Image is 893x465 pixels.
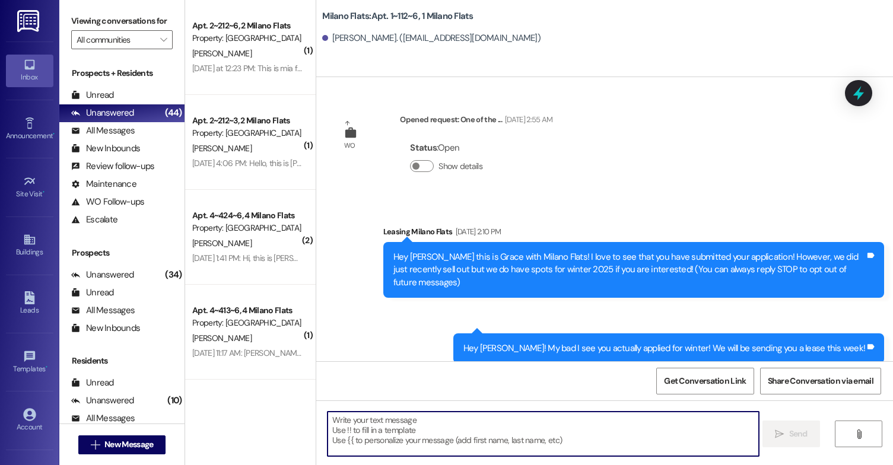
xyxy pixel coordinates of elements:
div: New Inbounds [71,322,140,335]
div: Unanswered [71,269,134,281]
div: Apt. 2~212~3, 2 Milano Flats [192,114,302,127]
span: [PERSON_NAME] [192,333,252,343]
i:  [775,429,784,439]
div: (10) [164,391,185,410]
span: New Message [104,438,153,451]
button: Get Conversation Link [656,368,754,394]
span: Share Conversation via email [768,375,873,387]
a: Leads [6,288,53,320]
span: [PERSON_NAME] [192,143,252,154]
b: Milano Flats: Apt. 1~112~6, 1 Milano Flats [322,10,473,23]
span: • [53,130,55,138]
div: Maintenance [71,178,136,190]
div: All Messages [71,304,135,317]
div: WO [344,139,355,152]
a: Inbox [6,55,53,87]
a: Site Visit • [6,171,53,203]
div: Prospects [59,247,185,259]
div: All Messages [71,412,135,425]
span: Send [789,428,808,440]
div: : Open [410,139,487,157]
div: Prospects + Residents [59,67,185,79]
div: (44) [162,104,185,122]
b: Status [410,142,437,154]
img: ResiDesk Logo [17,10,42,32]
div: Unread [71,377,114,389]
div: [DATE] 2:10 PM [453,225,501,238]
input: All communities [77,30,154,49]
div: Unanswered [71,107,134,119]
div: Escalate [71,214,117,226]
div: Unread [71,89,114,101]
div: Residents [59,355,185,367]
div: Opened request: One of the ... [400,113,552,130]
button: New Message [78,435,166,454]
div: New Inbounds [71,142,140,155]
a: Account [6,405,53,437]
label: Show details [438,160,482,173]
div: Unread [71,286,114,299]
div: WO Follow-ups [71,196,144,208]
i:  [160,35,167,44]
div: Property: [GEOGRAPHIC_DATA] Flats [192,317,302,329]
div: Unanswered [71,394,134,407]
div: Property: [GEOGRAPHIC_DATA] Flats [192,222,302,234]
button: Send [762,421,820,447]
a: Templates • [6,346,53,378]
div: Apt. 4~413~6, 4 Milano Flats [192,304,302,317]
div: Hey [PERSON_NAME] this is Grace with Milano Flats! I love to see that you have submitted your app... [393,251,865,289]
span: [PERSON_NAME] [192,48,252,59]
div: [DATE] 11:17 AM: [PERSON_NAME] [STREET_ADDRESS] Apt 107 [192,348,401,358]
span: • [46,363,47,371]
div: Property: [GEOGRAPHIC_DATA] Flats [192,32,302,44]
a: Buildings [6,230,53,262]
div: Hey [PERSON_NAME]! My bad I see you actually applied for winter! We will be sending you a lease t... [463,342,866,355]
div: All Messages [71,125,135,137]
span: Get Conversation Link [664,375,746,387]
div: Apt. 4~424~6, 4 Milano Flats [192,209,302,222]
i:  [91,440,100,450]
span: • [43,188,45,196]
div: [DATE] 2:55 AM [502,113,553,126]
div: Review follow-ups [71,160,154,173]
div: Apt. 2~212~6, 2 Milano Flats [192,20,302,32]
div: Property: [GEOGRAPHIC_DATA] Flats [192,127,302,139]
div: Leasing Milano Flats [383,225,884,242]
button: Share Conversation via email [760,368,881,394]
i:  [854,429,863,439]
label: Viewing conversations for [71,12,173,30]
span: [PERSON_NAME] [192,238,252,249]
div: (34) [162,266,185,284]
div: [PERSON_NAME]. ([EMAIL_ADDRESS][DOMAIN_NAME]) [322,32,541,44]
